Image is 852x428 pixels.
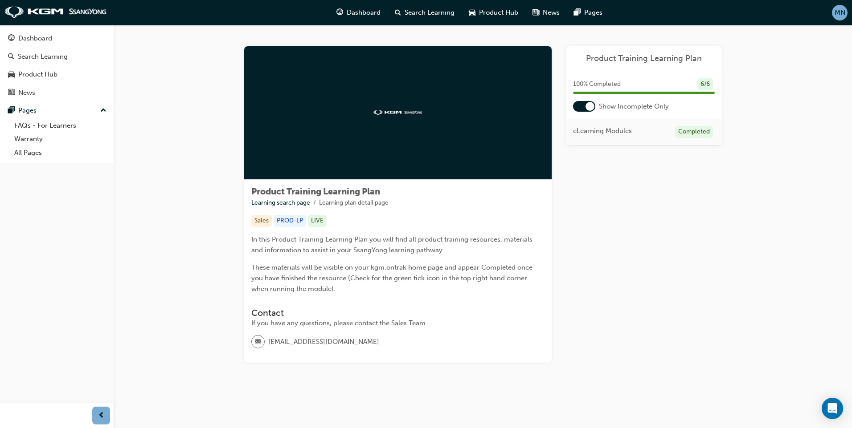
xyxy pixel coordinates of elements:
[255,336,261,348] span: email-icon
[274,215,306,227] div: PROD-LP
[18,52,68,62] div: Search Learning
[675,126,713,138] div: Completed
[100,105,106,117] span: up-icon
[18,69,57,80] div: Product Hub
[4,30,110,47] a: Dashboard
[832,5,848,20] button: MN
[599,101,669,112] span: Show Incomplete Only
[567,4,610,22] a: pages-iconPages
[251,186,380,197] span: Product Training Learning Plan
[11,119,110,133] a: FAQs - For Learners
[479,8,518,18] span: Product Hub
[18,88,35,98] div: News
[697,78,713,90] div: 6 / 6
[98,410,105,421] span: prev-icon
[822,398,843,419] div: Open Intercom Messenger
[8,71,15,79] span: car-icon
[8,53,14,61] span: search-icon
[573,126,632,136] span: eLearning Modules
[543,8,560,18] span: News
[18,33,52,44] div: Dashboard
[462,4,525,22] a: car-iconProduct Hub
[4,102,110,119] button: Pages
[532,7,539,18] span: news-icon
[4,48,110,65] a: Search Learning
[319,198,389,208] li: Learning plan detail page
[251,308,545,318] h3: Contact
[18,105,37,116] div: Pages
[388,4,462,22] a: search-iconSearch Learning
[584,8,602,18] span: Pages
[336,7,343,18] span: guage-icon
[4,6,107,19] img: kgm
[8,107,15,115] span: pages-icon
[4,85,110,101] a: News
[308,215,327,227] div: LIVE
[251,199,310,206] a: Learning search page
[347,8,381,18] span: Dashboard
[8,89,15,97] span: news-icon
[268,337,379,347] span: [EMAIL_ADDRESS][DOMAIN_NAME]
[251,318,545,328] div: If you have any questions, please contact the Sales Team.
[8,35,15,43] span: guage-icon
[405,8,455,18] span: Search Learning
[395,7,401,18] span: search-icon
[573,79,621,89] span: 100 % Completed
[251,215,272,227] div: Sales
[525,4,567,22] a: news-iconNews
[574,7,581,18] span: pages-icon
[573,53,715,64] a: Product Training Learning Plan
[835,8,845,18] span: MN
[329,4,388,22] a: guage-iconDashboard
[251,263,534,293] span: These materials will be visible on your kgm.ontrak home page and appear Completed once you have f...
[11,132,110,146] a: Warranty
[373,110,422,116] img: kgm
[11,146,110,160] a: All Pages
[4,66,110,83] a: Product Hub
[4,28,110,102] button: DashboardSearch LearningProduct HubNews
[469,7,475,18] span: car-icon
[251,235,534,254] span: In this Product Training Learning Plan you will find all product training resources, materials an...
